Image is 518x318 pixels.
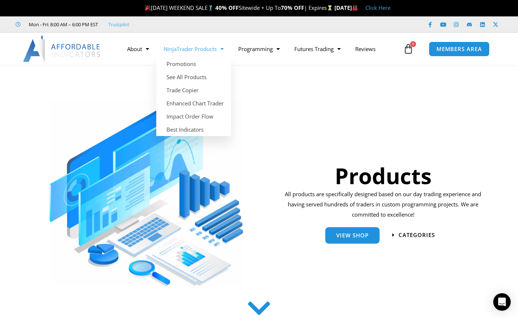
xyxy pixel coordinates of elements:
strong: [DATE] [334,4,358,11]
img: 🏌️‍♂️ [208,5,213,11]
span: 0 [410,41,416,47]
h1: Products [282,160,484,191]
span: View Shop [336,233,369,238]
a: Futures Trading [287,40,348,57]
a: View Shop [325,227,380,244]
span: Mon - Fri: 8:00 AM – 6:00 PM EST [27,20,98,29]
a: Reviews [348,40,383,57]
span: [DATE] WEEKEND SALE Sitewide + Up To | Expires [143,4,334,11]
img: 🎉 [145,5,150,11]
strong: 70% OFF [281,4,304,11]
a: Click Here [365,4,391,11]
a: Enhanced Chart Trader [156,97,231,110]
a: NinjaTrader Products [156,40,231,57]
a: Trade Copier [156,84,231,97]
nav: Menu [120,40,402,57]
img: ProductsSection scaled | Affordable Indicators – NinjaTrader [50,101,243,286]
strong: 40% OFF [215,4,239,11]
div: Open Intercom Messenger [493,293,511,311]
a: categories [392,232,435,238]
a: Trustpilot [108,20,129,29]
img: ⌛ [327,5,333,11]
a: Programming [231,40,287,57]
img: 🏭 [352,5,358,11]
ul: NinjaTrader Products [156,57,231,136]
span: categories [399,232,435,238]
a: About [120,40,156,57]
a: 0 [392,38,424,59]
a: Best Indicators [156,123,231,136]
a: See All Products [156,70,231,84]
img: LogoAI | Affordable Indicators – NinjaTrader [23,36,101,62]
a: MEMBERS AREA [429,42,490,57]
a: Promotions [156,57,231,70]
span: MEMBERS AREA [436,46,482,52]
p: All products are specifically designed based on our day trading experience and having served hund... [282,189,484,220]
a: Impact Order Flow [156,110,231,123]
